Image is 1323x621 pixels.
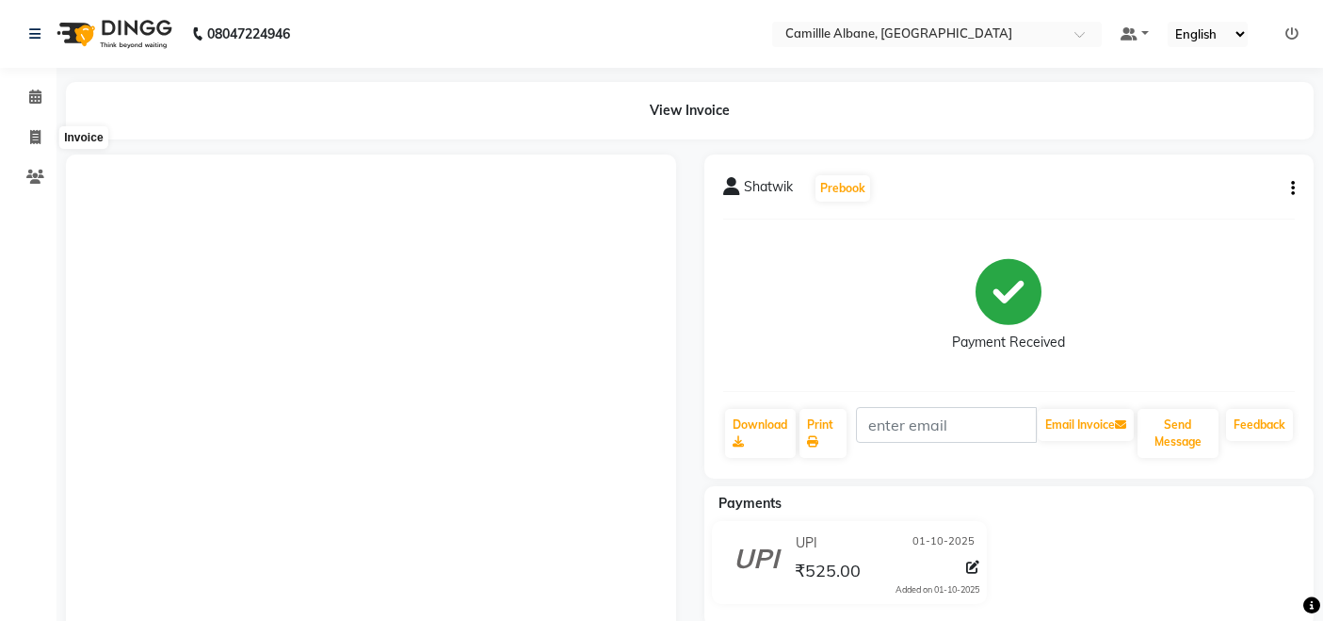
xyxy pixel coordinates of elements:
a: Print [799,409,846,458]
input: enter email [856,407,1037,443]
span: 01-10-2025 [912,533,975,553]
img: logo [48,8,177,60]
span: UPI [796,533,817,553]
button: Email Invoice [1038,409,1134,441]
span: ₹525.00 [795,560,861,586]
div: Added on 01-10-2025 [895,583,979,596]
a: Feedback [1226,409,1293,441]
div: Payment Received [952,333,1065,352]
a: Download [725,409,797,458]
button: Send Message [1137,409,1218,458]
b: 08047224946 [207,8,290,60]
button: Prebook [815,175,870,202]
span: Shatwik [744,177,793,204]
span: Payments [718,495,782,512]
div: Invoice [59,126,107,149]
div: View Invoice [66,82,1314,139]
